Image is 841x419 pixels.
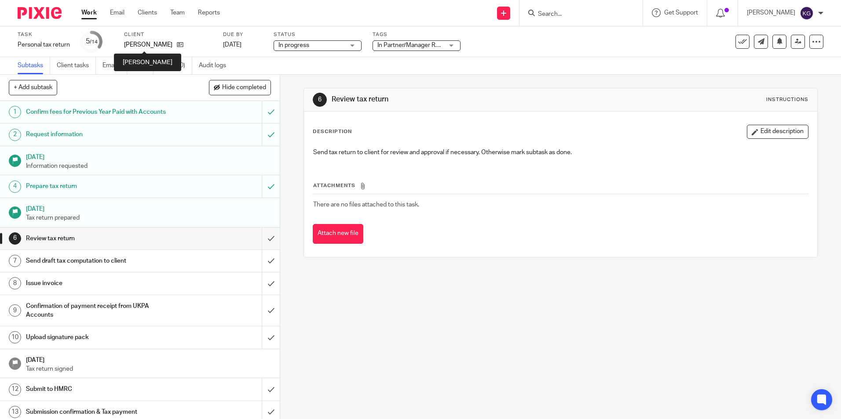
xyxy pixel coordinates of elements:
span: Hide completed [222,84,266,91]
div: 6 [9,232,21,245]
div: 5 [86,36,98,47]
h1: Review tax return [26,232,177,245]
h1: [DATE] [26,202,271,213]
img: Pixie [18,7,62,19]
div: 13 [9,406,21,418]
a: Client tasks [57,57,96,74]
a: Notes (0) [160,57,192,74]
input: Search [537,11,616,18]
button: Edit description [747,125,808,139]
h1: Prepare tax return [26,180,177,193]
h1: [DATE] [26,151,271,162]
div: 1 [9,106,21,118]
span: There are no files attached to this task. [313,202,419,208]
button: + Add subtask [9,80,57,95]
a: Reports [198,8,220,17]
a: Subtasks [18,57,50,74]
div: Personal tax return [18,40,70,49]
div: 12 [9,383,21,396]
p: Description [313,128,352,135]
span: In Partner/Manager Review [377,42,451,48]
span: [DATE] [223,42,241,48]
div: 10 [9,331,21,343]
span: Attachments [313,183,355,188]
p: [PERSON_NAME] [124,40,172,49]
h1: Request information [26,128,177,141]
label: Tags [373,31,461,38]
label: Status [274,31,362,38]
span: In progress [278,42,309,48]
p: Information requested [26,162,271,170]
a: Audit logs [199,57,233,74]
a: Team [170,8,185,17]
button: Attach new file [313,224,363,244]
button: Hide completed [209,80,271,95]
a: Files [134,57,154,74]
h1: Review tax return [332,95,579,104]
div: 8 [9,277,21,289]
small: /14 [90,40,98,44]
p: Tax return signed [26,365,271,373]
label: Task [18,31,70,38]
span: Get Support [664,10,698,16]
a: Clients [138,8,157,17]
div: 4 [9,181,21,193]
div: 9 [9,304,21,317]
img: svg%3E [800,6,814,20]
h1: Send draft tax computation to client [26,254,177,267]
h1: [DATE] [26,354,271,365]
p: Send tax return to client for review and approval if necessary. Otherwise mark subtask as done. [313,148,808,157]
p: Tax return prepared [26,213,271,222]
h1: Submit to HMRC [26,383,177,396]
div: 7 [9,255,21,267]
h1: Confirm fees for Previous Year Paid with Accounts [26,105,177,119]
div: 2 [9,129,21,141]
a: Work [81,8,97,17]
p: [PERSON_NAME] [747,8,795,17]
a: Emails [102,57,127,74]
a: Email [110,8,124,17]
div: 6 [313,93,327,107]
label: Due by [223,31,263,38]
h1: Submission confirmation & Tax payment [26,405,177,419]
div: Instructions [766,96,808,103]
h1: Issue invoice [26,277,177,290]
h1: Confirmation of payment receipt from UKPA Accounts [26,300,177,322]
label: Client [124,31,212,38]
h1: Upload signature pack [26,331,177,344]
